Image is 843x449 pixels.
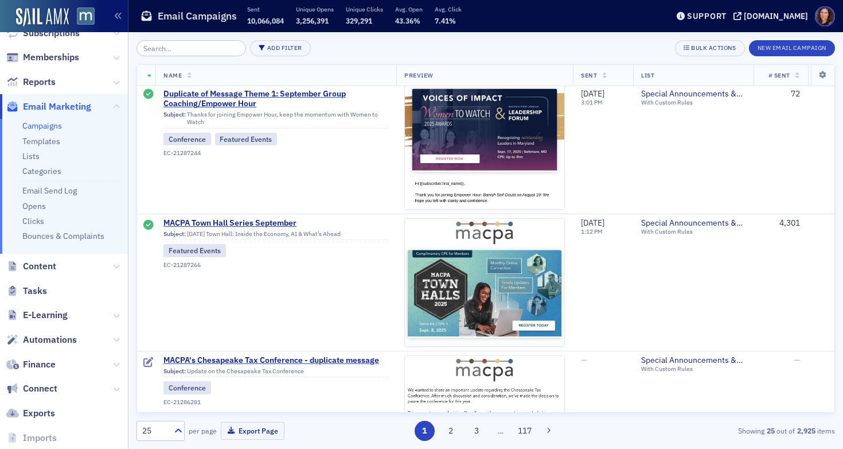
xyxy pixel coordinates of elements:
[23,76,56,88] span: Reports
[163,230,388,241] div: [DATE] Town Hall: Inside the Economy, AI & What’s Ahead
[581,99,603,107] time: 3:01 PM
[247,16,284,25] span: 10,066,084
[163,89,388,109] a: Duplicate of Message Theme 1: September Group Coaching/Empower Hour
[733,12,812,20] button: [DOMAIN_NAME]
[515,421,535,441] button: 117
[641,228,746,235] div: With Custom Rules
[687,11,727,21] div: Support
[189,425,217,436] label: per page
[795,425,817,436] strong: 2,925
[143,89,154,100] div: Sent
[749,42,835,52] a: New Email Campaign
[69,7,95,27] a: View Homepage
[23,382,57,395] span: Connect
[221,422,284,440] button: Export Page
[163,150,388,157] div: EC-21287244
[163,381,211,394] div: Conference
[744,11,808,21] div: [DOMAIN_NAME]
[16,8,69,26] img: SailAMX
[675,40,744,56] button: Bulk Actions
[163,355,388,366] span: MACPA's Chesapeake Tax Conference - duplicate message
[247,5,284,13] p: Sent
[6,309,68,322] a: E-Learning
[6,100,91,113] a: Email Marketing
[296,5,334,13] p: Unique Opens
[163,230,186,238] span: Subject:
[641,71,654,79] span: List
[749,40,835,56] button: New Email Campaign
[762,218,800,229] div: 4,301
[6,27,80,40] a: Subscriptions
[581,355,587,365] span: —
[77,7,95,25] img: SailAMX
[6,260,56,273] a: Content
[6,285,47,297] a: Tasks
[395,5,423,13] p: Avg. Open
[143,357,154,369] div: Draft
[6,407,55,420] a: Exports
[136,40,246,56] input: Search…
[6,76,56,88] a: Reports
[404,71,434,79] span: Preview
[22,216,44,226] a: Clicks
[6,334,77,346] a: Automations
[163,244,226,257] div: Featured Events
[163,398,388,406] div: EC-21286281
[6,432,57,444] a: Imports
[415,421,435,441] button: 1
[641,218,746,229] a: Special Announcements & Special Event Invitations
[163,218,388,229] a: MACPA Town Hall Series September
[143,220,154,231] div: Sent
[581,88,604,99] span: [DATE]
[158,9,237,23] h1: Email Campaigns
[467,421,487,441] button: 3
[581,71,597,79] span: Sent
[22,136,60,146] a: Templates
[163,367,186,375] span: Subject:
[296,16,329,25] span: 3,256,391
[163,261,388,269] div: EC-21287266
[215,133,278,145] div: Featured Events
[23,51,79,64] span: Memberships
[163,367,388,378] div: Update on the Chesapeake Tax Conference
[641,355,746,366] a: Special Announcements & Special Event Invitations
[23,27,80,40] span: Subscriptions
[163,111,388,129] div: Thanks for joining Empower Hour, keep the momentum with Women to Watch
[581,218,604,228] span: [DATE]
[346,5,383,13] p: Unique Clicks
[435,16,456,25] span: 7.41%
[6,358,56,371] a: Finance
[22,121,62,131] a: Campaigns
[6,382,57,395] a: Connect
[794,355,800,365] span: —
[641,99,746,107] div: With Custom Rules
[22,166,61,176] a: Categories
[23,260,56,273] span: Content
[23,334,77,346] span: Automations
[142,425,167,437] div: 25
[22,151,40,161] a: Lists
[815,6,835,26] span: Profile
[764,425,776,436] strong: 25
[641,89,746,99] a: Special Announcements & Special Event Invitations
[691,45,736,51] div: Bulk Actions
[23,309,68,322] span: E-Learning
[581,227,603,235] time: 1:12 PM
[23,285,47,297] span: Tasks
[346,16,372,25] span: 329,291
[493,425,509,436] span: …
[610,425,835,436] div: Showing out of items
[163,111,186,126] span: Subject:
[762,89,800,99] div: 72
[22,185,77,196] a: Email Send Log
[6,51,79,64] a: Memberships
[163,71,182,79] span: Name
[23,358,56,371] span: Finance
[250,40,311,56] button: Add Filter
[23,100,91,113] span: Email Marketing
